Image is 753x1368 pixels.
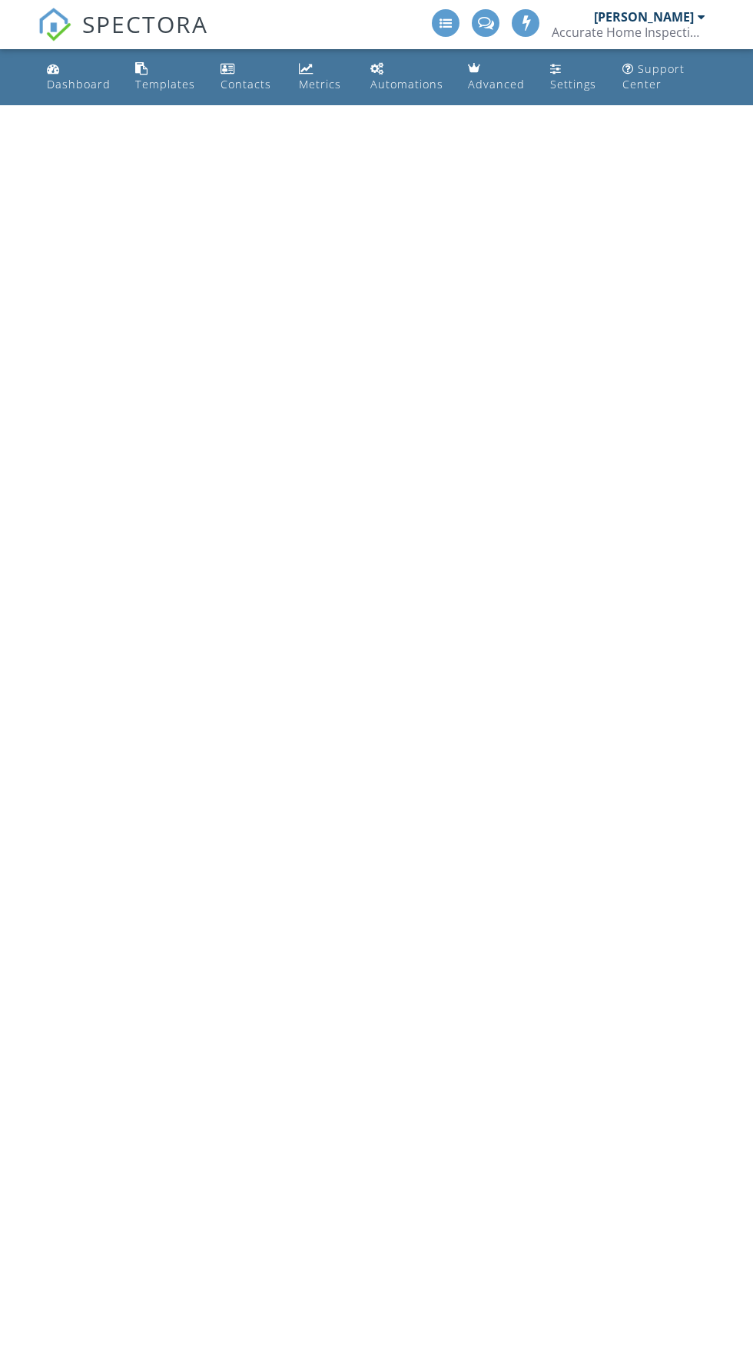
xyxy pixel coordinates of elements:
[38,21,208,53] a: SPECTORA
[221,77,271,91] div: Contacts
[364,55,449,99] a: Automations (Advanced)
[462,55,532,99] a: Advanced
[594,9,694,25] div: [PERSON_NAME]
[552,25,705,40] div: Accurate Home Inspections
[616,55,712,99] a: Support Center
[47,77,111,91] div: Dashboard
[293,55,352,99] a: Metrics
[214,55,280,99] a: Contacts
[544,55,604,99] a: Settings
[82,8,208,40] span: SPECTORA
[370,77,443,91] div: Automations
[129,55,202,99] a: Templates
[299,77,341,91] div: Metrics
[135,77,195,91] div: Templates
[41,55,117,99] a: Dashboard
[622,61,685,91] div: Support Center
[468,77,525,91] div: Advanced
[550,77,596,91] div: Settings
[38,8,71,41] img: The Best Home Inspection Software - Spectora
